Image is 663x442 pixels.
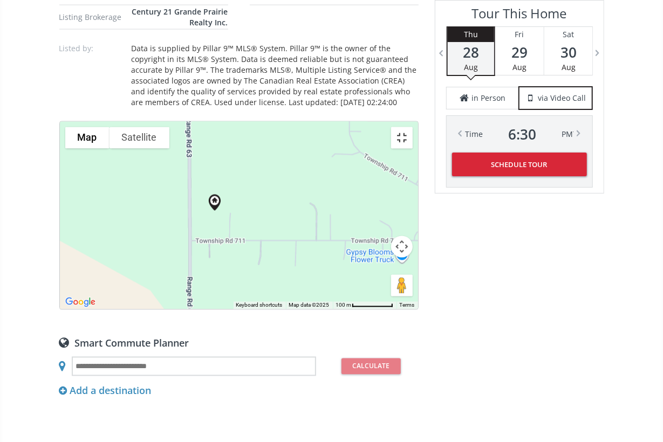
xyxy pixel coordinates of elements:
[391,236,413,258] button: Map camera controls
[562,62,576,72] span: Aug
[509,127,537,142] span: 6 : 30
[452,153,587,176] button: Schedule Tour
[341,358,401,375] button: Calculate
[65,127,110,149] button: Show street map
[544,45,593,60] span: 30
[495,45,544,60] span: 29
[391,275,413,296] button: Drag Pegman onto the map to open Street View
[59,43,124,54] p: Listed by:
[63,295,98,309] img: Google
[400,302,415,308] a: Terms
[59,384,152,398] div: Add a destination
[63,295,98,309] a: Open this area in Google Maps (opens a new window)
[289,302,330,308] span: Map data ©2025
[110,127,169,149] button: Show satellite imagery
[512,62,527,72] span: Aug
[466,127,573,142] div: Time PM
[132,43,419,108] div: Data is supplied by Pillar 9™ MLS® System. Pillar 9™ is the owner of the copyright in its MLS® Sy...
[538,93,586,103] span: via Video Call
[333,302,397,309] button: Map Scale: 100 m per 73 pixels
[448,45,495,60] span: 28
[236,302,283,309] button: Keyboard shortcuts
[59,337,419,349] div: Smart Commute Planner
[59,13,126,21] div: Listing Brokerage
[391,127,413,149] button: Toggle fullscreen view
[471,93,505,103] span: in Person
[132,6,228,27] span: Century 21 Grande Prairie Realty Inc.
[448,27,495,42] div: Thu
[495,27,544,42] div: Fri
[544,27,593,42] div: Sat
[446,6,593,26] h3: Tour This Home
[336,302,352,308] span: 100 m
[464,62,478,72] span: Aug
